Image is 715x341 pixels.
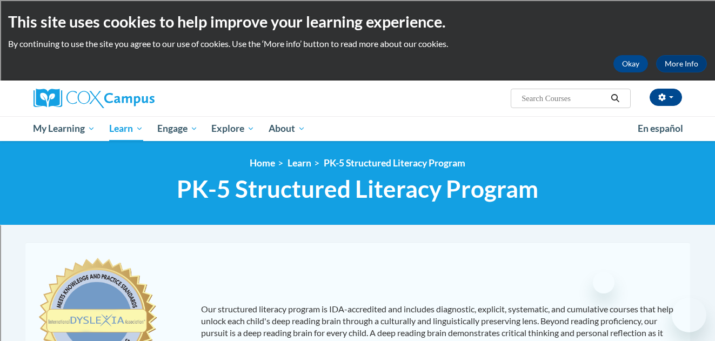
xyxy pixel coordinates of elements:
span: My Learning [33,122,95,135]
button: Search [607,92,623,105]
span: En español [638,123,683,134]
a: Learn [288,157,311,169]
button: Account Settings [650,89,682,106]
a: My Learning [26,116,103,141]
span: Engage [157,122,198,135]
a: Home [250,157,275,169]
iframe: Close message [593,272,614,293]
div: Main menu [17,116,698,141]
span: Learn [109,122,143,135]
a: Cox Campus [34,89,239,108]
a: Engage [150,116,205,141]
a: En español [631,117,690,140]
a: Explore [204,116,262,141]
iframe: Button to launch messaging window [672,298,706,332]
span: About [269,122,305,135]
a: PK-5 Structured Literacy Program [324,157,465,169]
span: PK-5 Structured Literacy Program [177,175,538,203]
span: Explore [211,122,255,135]
a: Learn [102,116,150,141]
a: About [262,116,312,141]
input: Search Courses [520,92,607,105]
img: Cox Campus [34,89,155,108]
